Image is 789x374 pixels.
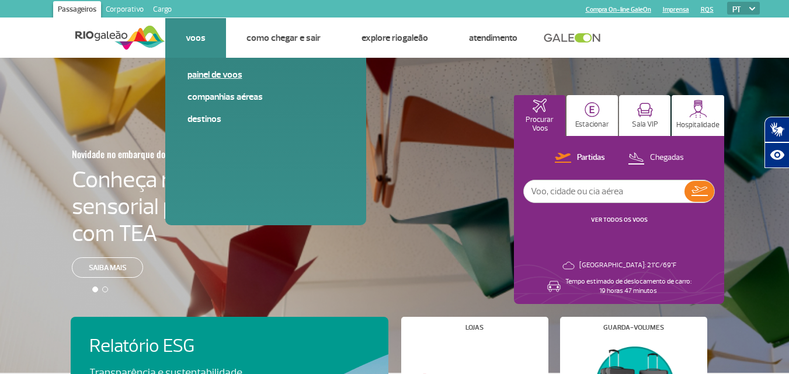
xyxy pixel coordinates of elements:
a: Companhias Aéreas [187,90,344,103]
a: Destinos [187,113,344,125]
p: Procurar Voos [520,116,559,133]
a: Imprensa [663,6,689,13]
div: Plugin de acessibilidade da Hand Talk. [764,117,789,168]
p: Partidas [577,152,605,163]
a: Saiba mais [72,257,143,278]
a: Como chegar e sair [246,32,321,44]
a: Cargo [148,1,176,20]
input: Voo, cidade ou cia aérea [524,180,684,202]
h3: Novidade no embarque doméstico [72,142,267,166]
p: Hospitalidade [676,121,720,130]
h4: Relatório ESG [89,335,275,357]
a: Painel de voos [187,68,344,81]
p: Sala VIP [632,120,658,129]
a: Explore RIOgaleão [362,32,428,44]
button: Chegadas [624,151,687,166]
button: Abrir tradutor de língua de sinais. [764,117,789,142]
button: Procurar Voos [514,95,565,136]
p: Tempo estimado de deslocamento de carro: 19 horas 47 minutos [565,277,691,296]
a: Corporativo [101,1,148,20]
button: Partidas [551,151,609,166]
img: airplaneHomeActive.svg [533,99,547,113]
h4: Guarda-volumes [603,324,664,331]
p: Chegadas [650,152,684,163]
p: Estacionar [575,120,609,129]
h4: Lojas [465,324,484,331]
a: Passageiros [53,1,101,20]
a: VER TODOS OS VOOS [591,216,648,223]
p: [GEOGRAPHIC_DATA]: 21°C/69°F [579,261,676,270]
h4: Conheça nossa sala sensorial para passageiros com TEA [72,166,324,247]
button: Estacionar [566,95,618,136]
button: Abrir recursos assistivos. [764,142,789,168]
img: hospitality.svg [689,100,707,118]
button: Sala VIP [619,95,670,136]
a: Atendimento [469,32,517,44]
button: VER TODOS OS VOOS [588,215,651,225]
a: RQS [701,6,714,13]
a: Voos [186,32,206,44]
img: carParkingHome.svg [585,102,600,117]
img: vipRoom.svg [637,103,653,117]
button: Hospitalidade [672,95,724,136]
a: Compra On-line GaleOn [586,6,651,13]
